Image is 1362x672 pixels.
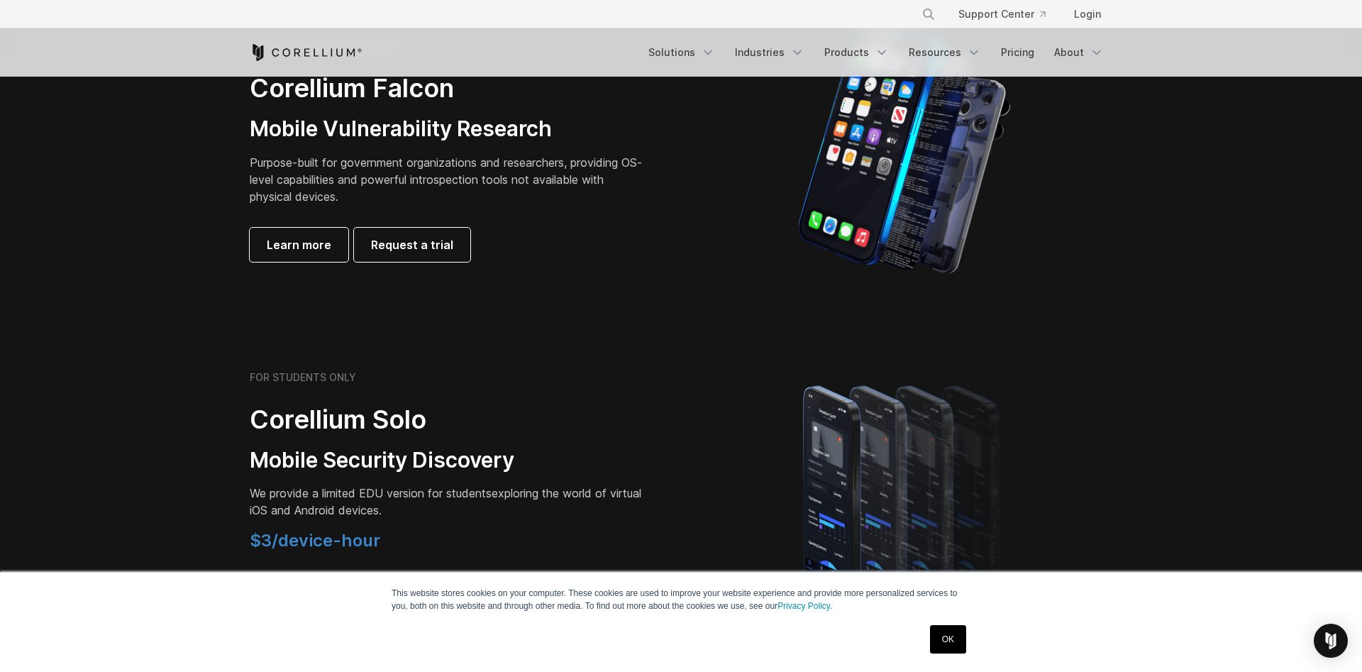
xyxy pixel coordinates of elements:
div: Open Intercom Messenger [1314,624,1348,658]
img: A lineup of four iPhone models becoming more gradient and blurred [775,365,1034,614]
span: Request a trial [371,236,453,253]
h2: Corellium Falcon [250,72,647,104]
a: Industries [726,40,813,65]
a: OK [930,625,966,654]
a: About [1046,40,1112,65]
p: This website stores cookies on your computer. These cookies are used to improve your website expe... [392,587,970,612]
p: exploring the world of virtual iOS and Android devices. [250,485,647,519]
a: Request a trial [354,228,470,262]
img: iPhone model separated into the mechanics used to build the physical device. [797,27,1011,275]
h2: Corellium Solo [250,404,647,436]
div: Navigation Menu [904,1,1112,27]
span: Learn more [267,236,331,253]
h3: Mobile Security Discovery [250,447,647,474]
p: Purpose-built for government organizations and researchers, providing OS-level capabilities and p... [250,154,647,205]
a: Privacy Policy. [777,601,832,611]
button: Search [916,1,941,27]
h6: FOR STUDENTS ONLY [250,371,356,384]
a: Solutions [640,40,724,65]
h3: Mobile Vulnerability Research [250,116,647,143]
a: Support Center [947,1,1057,27]
span: $3/device-hour [250,530,380,551]
a: Learn more [250,228,348,262]
a: Resources [900,40,990,65]
div: Navigation Menu [640,40,1112,65]
a: Login [1063,1,1112,27]
span: We provide a limited EDU version for students [250,486,492,500]
a: Corellium Home [250,44,362,61]
a: Pricing [992,40,1043,65]
a: Products [816,40,897,65]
